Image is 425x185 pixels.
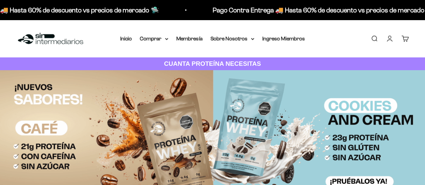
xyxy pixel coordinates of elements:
[164,60,261,67] strong: CUANTA PROTEÍNA NECESITAS
[262,36,305,41] a: Ingreso Miembros
[211,34,254,43] summary: Sobre Nosotros
[140,34,168,43] summary: Comprar
[120,36,132,41] a: Inicio
[201,5,422,15] p: Pago Contra Entrega 🚚 Hasta 60% de descuento vs precios de mercado 🛸
[176,36,203,41] a: Membresía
